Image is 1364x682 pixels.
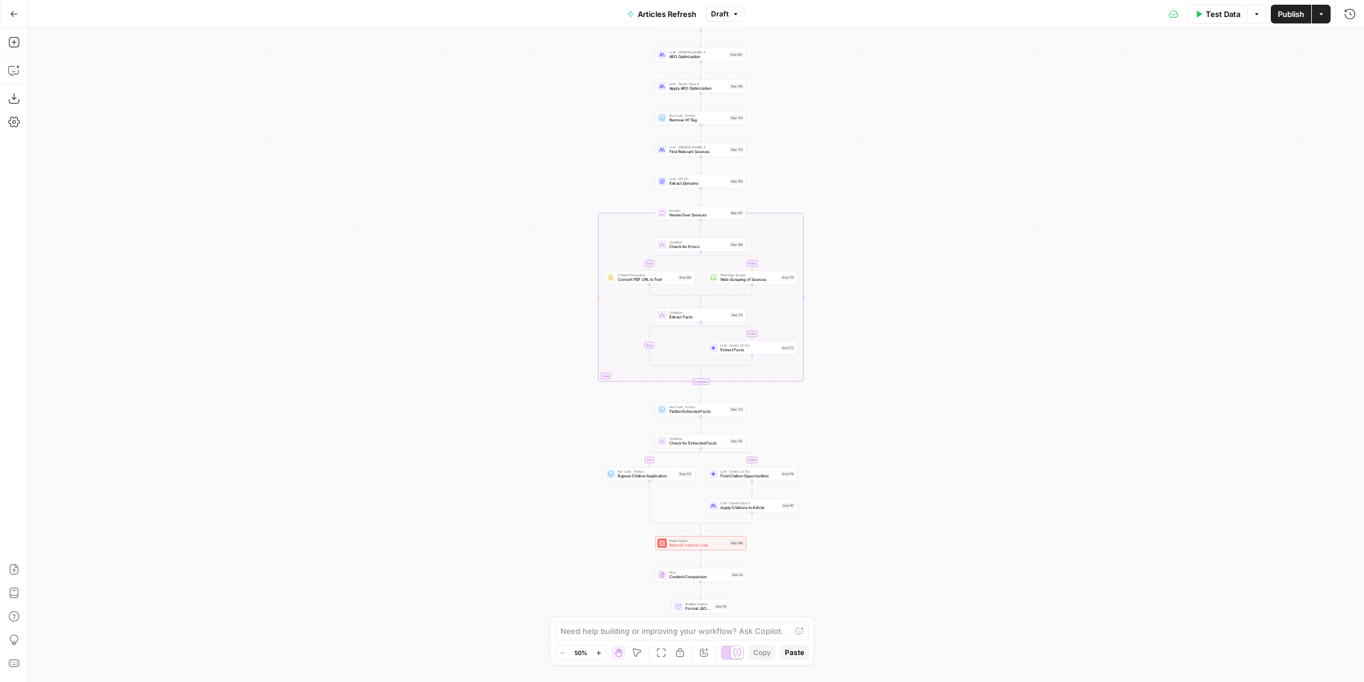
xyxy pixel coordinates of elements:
span: Web Scraping of Sources [720,277,778,283]
div: LoopIterationIterate Over SourcesStep 167 [655,206,746,220]
div: Step 181 [781,503,795,508]
span: Extract Facts [720,347,778,353]
button: Publish [1271,5,1311,23]
g: Edge from step_185 to step_159 [700,93,702,110]
span: LLM · [PERSON_NAME] 4 [669,145,727,150]
div: Step 168 [730,242,744,247]
span: Run Code · Python [618,469,676,474]
img: 62yuwf1kr9krw125ghy9mteuwaw4 [608,274,614,280]
g: Edge from step_167 to step_168 [700,220,702,237]
div: LLM · Claude Opus 4Apply Citations to ArticleStep 181 [707,498,798,513]
div: LLM · GPT-4.1Extract DomainsStep 162 [655,174,746,188]
span: LLM · GPT-4.1 [669,177,727,181]
g: Edge from step_168-conditional-end to step_171 [700,297,702,308]
span: Iteration [669,208,727,213]
span: Condition [669,240,727,245]
g: Edge from step_174-conditional-end to step_186 [700,525,702,536]
div: Power AgentRefresh Internal LinksStep 186 [655,536,746,550]
div: Step 184 [729,52,744,57]
span: LLM · [PERSON_NAME] 4 [669,50,727,55]
g: Edge from step_173 to step_174 [700,416,702,433]
div: ConditionCheck for Extracted FactsStep 174 [655,434,746,448]
div: Run Code · PythonRemove H1 TagStep 159 [655,111,746,125]
div: Step 176 [781,471,795,477]
span: Copy [753,647,771,658]
span: Condition [669,436,727,441]
img: vrinnnclop0vshvmafd7ip1g7ohf [659,572,665,578]
span: Web Page Scrape [720,273,778,277]
g: Edge from step_176 to step_181 [751,481,753,498]
div: LLM · Gemini 2.5 ProExtract FactsStep 172 [707,341,798,355]
span: Bypass Citation Application [618,473,676,479]
span: Condition [669,310,728,315]
g: Edge from step_186 to step_63 [700,550,702,567]
div: ConditionCheck for ErrorsStep 168 [655,237,746,252]
g: Edge from step_172 to step_171-conditional-end [701,355,752,368]
div: Step 185 [730,84,744,89]
g: Edge from step_158 to step_184 [700,30,702,47]
span: LLM · Gemini 2.5 Pro [720,343,778,348]
span: Paste [785,647,804,658]
div: ConditionExtract FactsStep 171 [655,308,746,322]
g: Edge from step_174 to step_175 [649,448,701,466]
button: Paste [780,645,809,660]
span: Iterate Over Sources [669,212,727,218]
span: Remove H1 Tag [669,117,727,123]
span: Extract Facts [669,314,728,320]
g: Edge from step_170 to step_168-conditional-end [701,284,752,298]
span: Find Relevant Sources [669,149,727,155]
g: Edge from step_167-iteration-end to step_173 [700,385,702,402]
div: Step 162 [730,179,744,184]
div: Step 174 [730,439,744,444]
span: LLM · Claude Opus 4 [720,501,779,505]
div: LLM · [PERSON_NAME] 4Find Relevant SourcesStep 179 [655,142,746,157]
div: Step 175 [678,471,692,477]
div: Step 172 [781,345,795,351]
span: Articles Refresh [638,8,696,20]
div: Step 179 [730,147,744,152]
g: Edge from step_175 to step_174-conditional-end [649,481,701,526]
span: Format JSON Summary [685,606,712,612]
g: Edge from step_162 to step_167 [700,188,702,205]
span: Content Comparison [669,574,729,580]
div: Complete [655,378,746,385]
span: AEO Optimization [669,54,727,60]
g: Edge from step_184 to step_185 [700,62,702,79]
div: Step 64 [715,604,728,609]
div: Step 186 [730,541,744,546]
g: Edge from step_179 to step_162 [700,157,702,174]
g: Edge from step_63 to step_64 [700,582,702,599]
g: Edge from step_171 to step_171-conditional-end [649,322,701,368]
div: Step 159 [730,116,744,121]
div: Step 167 [730,211,744,216]
g: Edge from step_168 to step_169 [649,252,701,270]
div: Complete [692,378,709,385]
g: Edge from step_168 to step_170 [701,252,753,270]
div: LLM · [PERSON_NAME] 4AEO OptimizationStep 184 [655,47,746,62]
span: Check for Errors [669,244,727,250]
g: Edge from step_171 to step_172 [701,322,753,340]
span: LLM · Claude Opus 4 [669,82,727,86]
span: Check for Extracted Facts [669,440,727,446]
div: Run Code · PythonBypass Citation ApplicationStep 175 [604,467,695,481]
span: Multiple Outputs [685,602,712,606]
div: Multiple OutputsFormat JSON SummaryStep 64 [655,599,746,613]
g: Edge from step_169 to step_168-conditional-end [649,284,701,298]
button: Test Data [1188,5,1247,23]
div: Step 63 [731,572,744,578]
button: Articles Refresh [620,5,703,23]
button: Copy [749,645,775,660]
span: Apply AEO Optimization [669,86,727,91]
span: Flatten Extracted Facts [669,409,727,415]
g: Edge from step_174 to step_176 [701,448,753,466]
div: Web Page ScrapeWeb Scraping of SourcesStep 170 [707,270,798,284]
div: Step 171 [730,313,744,318]
span: Publish [1278,8,1304,20]
div: FlowContent ComparisonStep 63 [655,568,746,582]
div: Step 173 [730,407,744,412]
g: Edge from step_159 to step_179 [700,125,702,142]
span: Run Code · Python [669,113,727,118]
span: 50% [574,648,587,657]
span: Flow [669,570,729,575]
span: Extract Domains [669,181,727,186]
